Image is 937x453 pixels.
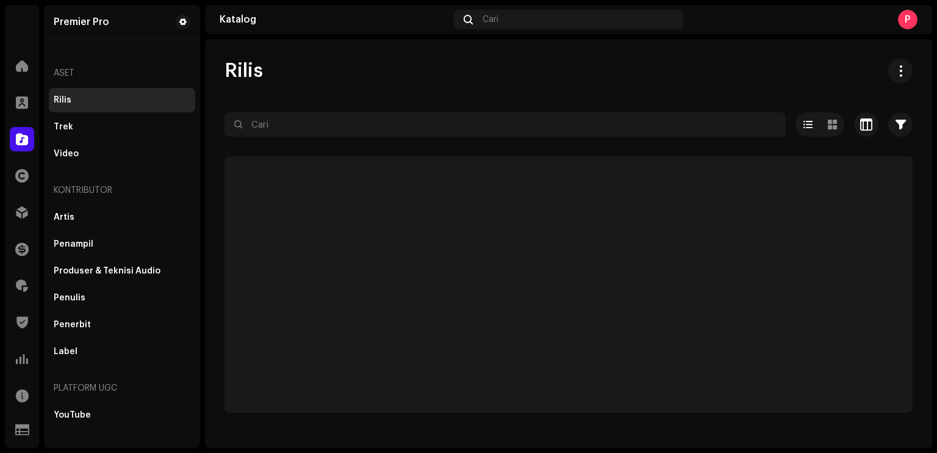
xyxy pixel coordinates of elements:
re-a-nav-header: Kontributor [49,176,195,205]
re-m-nav-item: Produser & Teknisi Audio [49,259,195,283]
re-m-nav-item: Video [49,142,195,166]
re-m-nav-item: Penerbit [49,313,195,337]
div: Penerbit [54,320,91,330]
div: Trek [54,122,73,132]
re-a-nav-header: Platform UGC [49,374,195,403]
re-m-nav-item: Penulis [49,286,195,310]
div: Katalog [220,15,449,24]
span: Rilis [224,59,263,83]
div: Label [54,347,77,357]
div: Premier Pro [54,17,109,27]
re-m-nav-item: Penampil [49,232,195,256]
div: Video [54,149,79,159]
div: Rilis [54,95,71,105]
div: P [898,10,917,29]
re-m-nav-item: Rilis [49,88,195,112]
div: Penulis [54,293,85,303]
span: Cari [483,15,498,24]
re-a-nav-header: Aset [49,59,195,88]
re-m-nav-item: Artis [49,205,195,230]
re-m-nav-item: Label [49,339,195,364]
div: Penampil [54,239,93,249]
div: Produser & Teknisi Audio [54,266,160,276]
re-m-nav-item: Trek [49,115,195,139]
div: YouTube [54,410,91,420]
re-m-nav-item: YouTube [49,403,195,427]
div: Artis [54,212,74,222]
input: Cari [224,112,786,137]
